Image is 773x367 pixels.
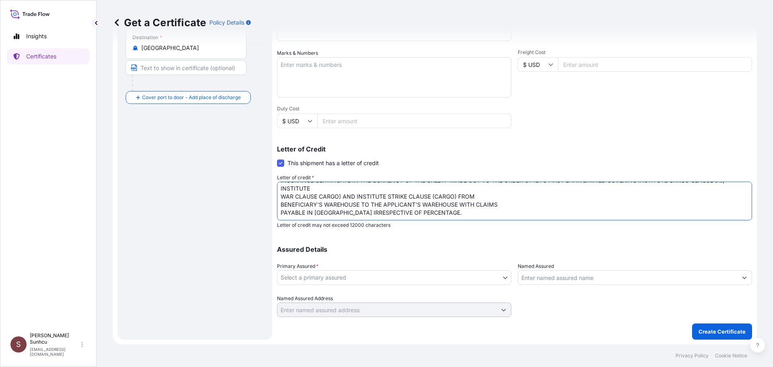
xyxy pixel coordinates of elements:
button: Create Certificate [692,323,752,340]
label: Named Assured Address [277,294,333,303]
label: Letter of credit [277,174,314,182]
input: Text to appear on certificate [126,60,246,75]
button: Show suggestions [737,270,752,285]
a: Certificates [7,48,90,64]
p: Certificates [26,52,56,60]
p: Insights [26,32,47,40]
p: Policy Details [209,19,244,27]
input: Named Assured Address [277,303,496,317]
p: [EMAIL_ADDRESS][DOMAIN_NAME] [30,347,80,357]
p: Letter of credit may not exceed 12000 characters [277,222,752,228]
span: S [16,340,21,348]
button: Show suggestions [496,303,511,317]
input: Enter amount [558,57,752,72]
p: Letter of Credit [277,146,752,152]
a: Privacy Policy [676,352,709,359]
span: Select a primary assured [281,274,346,282]
span: This shipment has a letter of credit [287,159,379,167]
span: Cover port to door - Add place of discharge [142,93,241,102]
input: Destination [141,44,236,52]
input: Assured Name [518,270,737,285]
p: [PERSON_NAME] Sunhcu [30,332,80,345]
span: Primary Assured [277,262,318,270]
button: Select a primary assured [277,270,511,285]
span: Freight Cost [518,49,752,56]
label: Marks & Numbers [277,49,318,57]
p: Assured Details [277,246,752,253]
p: Create Certificate [699,328,746,336]
label: Named Assured [518,262,554,270]
button: Cover port to door - Add place of discharge [126,91,251,104]
span: Duty Cost [277,106,511,112]
input: Enter amount [317,114,511,128]
p: Get a Certificate [113,16,206,29]
a: Insights [7,28,90,44]
a: Cookie Notice [715,352,747,359]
